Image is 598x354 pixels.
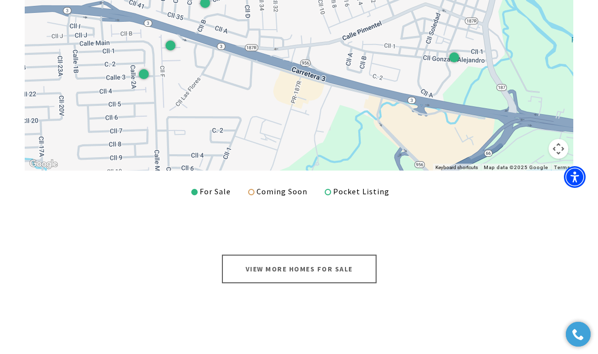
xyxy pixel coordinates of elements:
button: Map camera controls [549,139,568,159]
div: Accessibility Menu [564,166,586,188]
button: Keyboard shortcuts [435,164,478,171]
div: Coming Soon [248,185,307,198]
div: Pocket Listing [325,185,389,198]
a: View More Homes for Sale [222,255,377,283]
a: Terms (opens in new tab) [554,165,570,170]
span: Map data ©2025 Google [484,165,548,170]
div: For Sale [191,185,231,198]
a: Open this area in Google Maps (opens a new window) [27,158,60,171]
img: Google [27,158,60,171]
